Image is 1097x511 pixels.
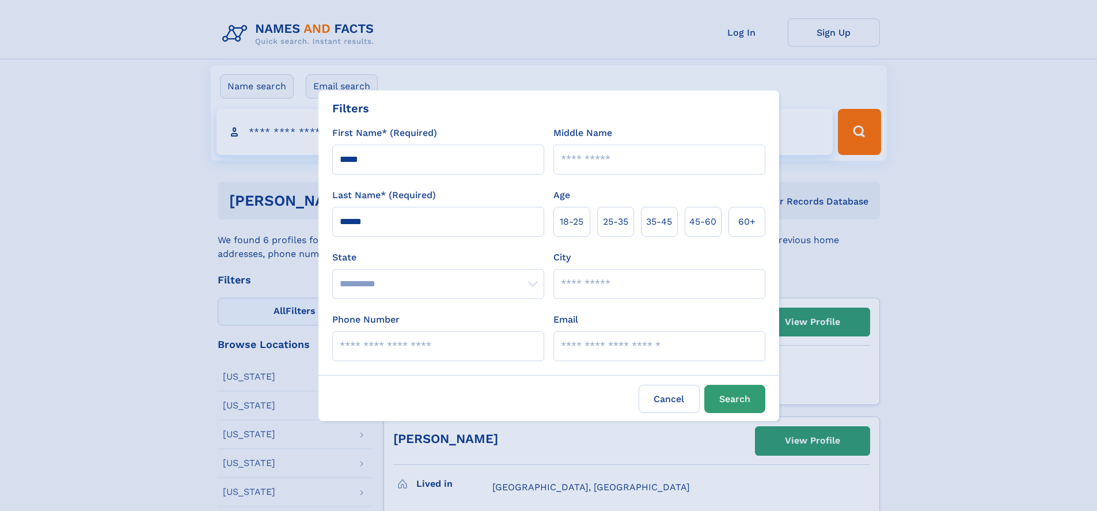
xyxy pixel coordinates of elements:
label: Age [553,188,570,202]
label: Last Name* (Required) [332,188,436,202]
label: City [553,251,571,264]
span: 45‑60 [689,215,716,229]
label: Email [553,313,578,327]
label: Cancel [639,385,700,413]
span: 35‑45 [646,215,672,229]
span: 60+ [738,215,756,229]
label: Middle Name [553,126,612,140]
label: First Name* (Required) [332,126,437,140]
span: 18‑25 [560,215,583,229]
span: 25‑35 [603,215,628,229]
div: Filters [332,100,369,117]
label: State [332,251,544,264]
label: Phone Number [332,313,400,327]
button: Search [704,385,765,413]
